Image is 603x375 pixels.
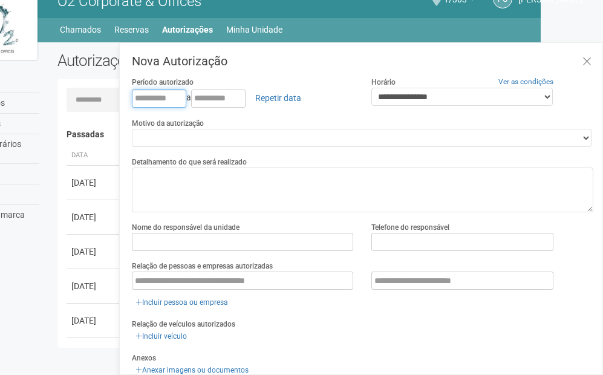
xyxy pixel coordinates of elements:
a: Ver as condições [498,77,553,86]
div: [DATE] [71,280,116,292]
a: Autorizações [162,21,213,38]
label: Período autorizado [132,77,194,88]
label: Relação de veículos autorizados [132,319,235,330]
div: [DATE] [71,315,116,327]
a: Incluir veículo [132,330,191,343]
label: Nome do responsável da unidade [132,222,240,233]
h3: Nova Autorização [132,55,593,67]
a: Reservas [114,21,149,38]
label: Horário [371,77,396,88]
label: Telefone do responsável [371,222,449,233]
h2: Autorizações [57,51,316,70]
div: [DATE] [71,246,116,258]
a: Chamados [60,21,101,38]
a: Minha Unidade [226,21,282,38]
label: Motivo da autorização [132,118,204,129]
a: Incluir pessoa ou empresa [132,296,232,309]
label: Relação de pessoas e empresas autorizadas [132,261,273,272]
label: Anexos [132,353,156,364]
div: [DATE] [71,177,116,189]
label: Detalhamento do que será realizado [132,157,247,168]
div: [DATE] [71,211,116,223]
div: a [132,88,354,108]
a: Repetir data [247,88,309,108]
th: Data [67,146,121,166]
h4: Passadas [67,130,585,139]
